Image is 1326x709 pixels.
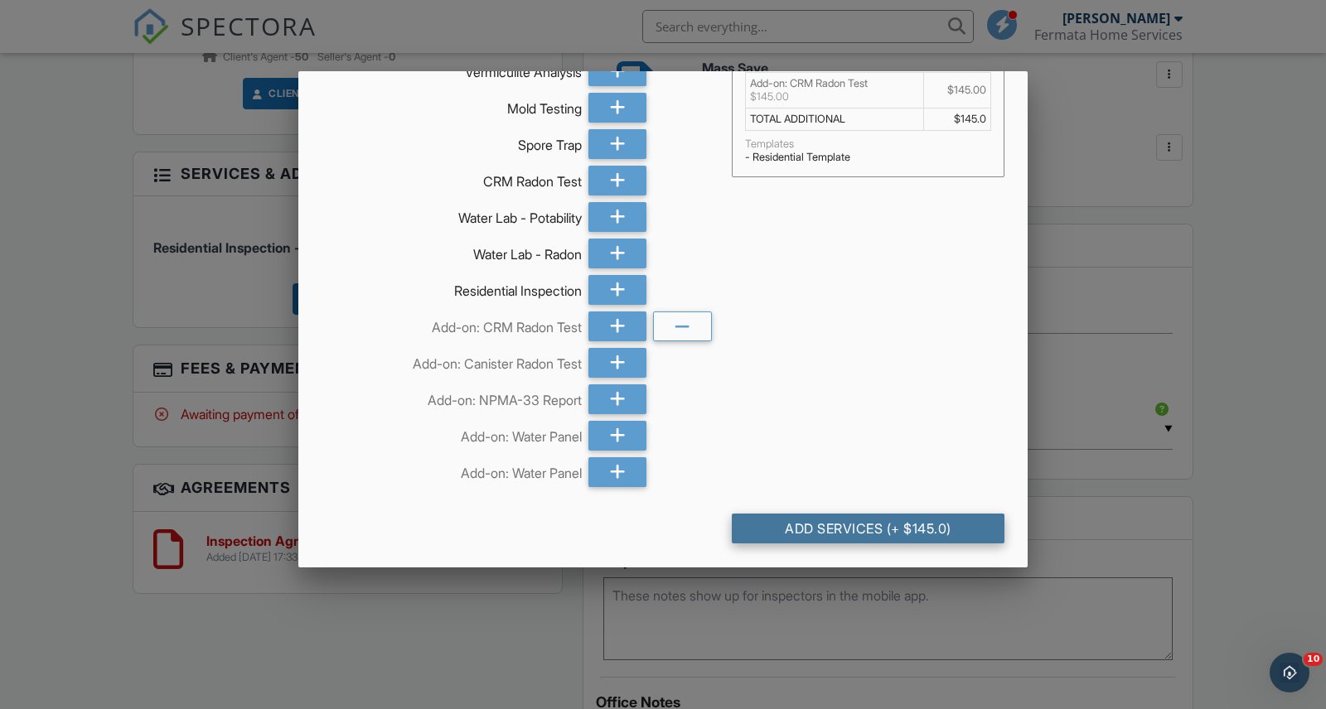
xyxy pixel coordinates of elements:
[750,90,919,104] div: $145.00
[322,239,582,263] div: Water Lab - Radon
[1304,653,1323,666] span: 10
[322,129,582,154] div: Spore Trap
[745,108,923,130] td: TOTAL ADDITIONAL
[322,166,582,191] div: CRM Radon Test
[745,137,991,151] div: Templates
[745,72,923,108] td: Add-on: CRM Radon Test
[322,421,582,446] div: Add-on: Water Panel
[322,202,582,227] div: Water Lab - Potability
[322,457,582,482] div: Add-on: Water Panel
[322,384,582,409] div: Add-on: NPMA-33 Report
[745,151,991,164] div: - Residential Template
[1270,653,1309,692] iframe: Intercom live chat
[322,311,582,336] div: Add-on: CRM Radon Test
[322,348,582,373] div: Add-on: Canister Radon Test
[732,514,1004,543] div: Add Services (+ $145.0)
[923,108,990,130] td: $145.0
[322,275,582,300] div: Residential Inspection
[923,72,990,108] td: $145.00
[322,93,582,118] div: Mold Testing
